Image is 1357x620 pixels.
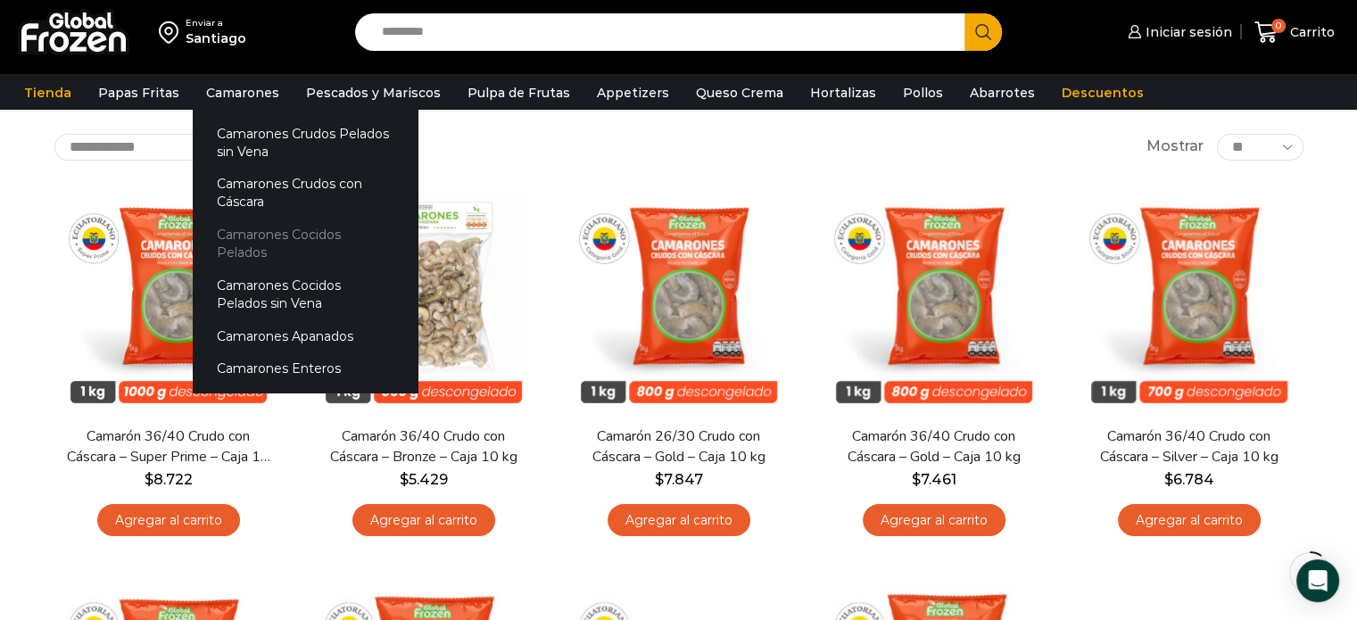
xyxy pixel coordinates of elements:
a: Hortalizas [801,76,885,110]
a: Agregar al carrito: “Camarón 36/40 Crudo con Cáscara - Gold - Caja 10 kg” [863,504,1005,537]
a: Descuentos [1053,76,1153,110]
a: Abarrotes [961,76,1044,110]
a: Agregar al carrito: “Camarón 36/40 Crudo con Cáscara - Bronze - Caja 10 kg” [352,504,495,537]
span: $ [912,471,921,488]
a: Camarones [197,76,288,110]
span: Mostrar [1146,136,1204,157]
select: Pedido de la tienda [54,134,282,161]
a: Pescados y Mariscos [297,76,450,110]
span: 0 [1271,19,1286,33]
span: Iniciar sesión [1141,23,1232,41]
img: address-field-icon.svg [159,17,186,47]
a: Camarón 36/40 Crudo con Cáscara – Gold – Caja 10 kg [831,426,1036,467]
a: Pollos [894,76,952,110]
button: Search button [964,13,1002,51]
span: $ [145,471,153,488]
a: Iniciar sesión [1123,14,1232,50]
a: Camarones Crudos con Cáscara [193,168,418,219]
a: Camarones Crudos Pelados sin Vena [193,117,418,168]
bdi: 5.429 [400,471,448,488]
a: Camarón 36/40 Crudo con Cáscara – Silver – Caja 10 kg [1086,426,1291,467]
a: Agregar al carrito: “Camarón 26/30 Crudo con Cáscara - Gold - Caja 10 kg” [608,504,750,537]
a: Agregar al carrito: “Camarón 36/40 Crudo con Cáscara - Super Prime - Caja 10 kg” [97,504,240,537]
div: Enviar a [186,17,246,29]
a: Agregar al carrito: “Camarón 36/40 Crudo con Cáscara - Silver - Caja 10 kg” [1118,504,1261,537]
a: Camarones Cocidos Pelados [193,219,418,269]
a: Camarón 36/40 Crudo con Cáscara – Bronze – Caja 10 kg [320,426,525,467]
a: Papas Fritas [89,76,188,110]
bdi: 7.847 [655,471,703,488]
a: Pulpa de Frutas [459,76,579,110]
a: Queso Crema [687,76,792,110]
span: $ [655,471,664,488]
a: Camarones Enteros [193,352,418,385]
a: Camarones Cocidos Pelados sin Vena [193,269,418,320]
div: Open Intercom Messenger [1296,559,1339,602]
a: Camarones Apanados [193,319,418,352]
a: Appetizers [588,76,678,110]
a: Camarón 26/30 Crudo con Cáscara – Gold – Caja 10 kg [575,426,781,467]
div: Santiago [186,29,246,47]
span: $ [400,471,409,488]
bdi: 7.461 [912,471,956,488]
span: Carrito [1286,23,1335,41]
a: Tienda [15,76,80,110]
bdi: 8.722 [145,471,193,488]
span: $ [1164,471,1173,488]
bdi: 6.784 [1164,471,1214,488]
a: 0 Carrito [1250,12,1339,54]
a: Camarón 36/40 Crudo con Cáscara – Super Prime – Caja 10 kg [65,426,270,467]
